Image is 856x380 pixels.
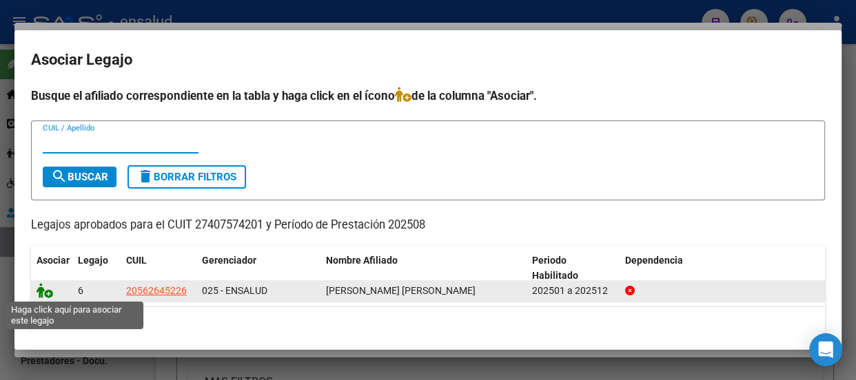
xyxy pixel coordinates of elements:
datatable-header-cell: Periodo Habilitado [527,246,620,291]
p: Legajos aprobados para el CUIT 27407574201 y Período de Prestación 202508 [31,217,825,234]
datatable-header-cell: Dependencia [620,246,826,291]
span: Gerenciador [202,255,256,266]
datatable-header-cell: Asociar [31,246,72,291]
span: Dependencia [625,255,683,266]
datatable-header-cell: Nombre Afiliado [320,246,527,291]
mat-icon: search [51,168,68,184]
span: CUIL [126,255,147,266]
datatable-header-cell: Legajo [72,246,121,291]
span: Buscar [51,171,108,183]
div: 202501 a 202512 [532,283,614,299]
span: 6 [78,285,83,296]
span: 20562645226 [126,285,187,296]
span: 025 - ENSALUD [202,285,267,296]
h2: Asociar Legajo [31,47,825,73]
datatable-header-cell: CUIL [121,246,196,291]
span: Nombre Afiliado [326,255,398,266]
span: Asociar [37,255,70,266]
mat-icon: delete [137,168,154,184]
div: Open Intercom Messenger [809,333,842,366]
span: Borrar Filtros [137,171,236,183]
div: 1 registros [31,307,825,341]
span: Legajo [78,255,108,266]
span: MEDRANO AIRAM SERGIO NEHUEN [326,285,476,296]
button: Buscar [43,167,116,187]
button: Borrar Filtros [128,165,246,189]
datatable-header-cell: Gerenciador [196,246,320,291]
span: Periodo Habilitado [532,255,578,282]
h4: Busque el afiliado correspondiente en la tabla y haga click en el ícono de la columna "Asociar". [31,87,825,105]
